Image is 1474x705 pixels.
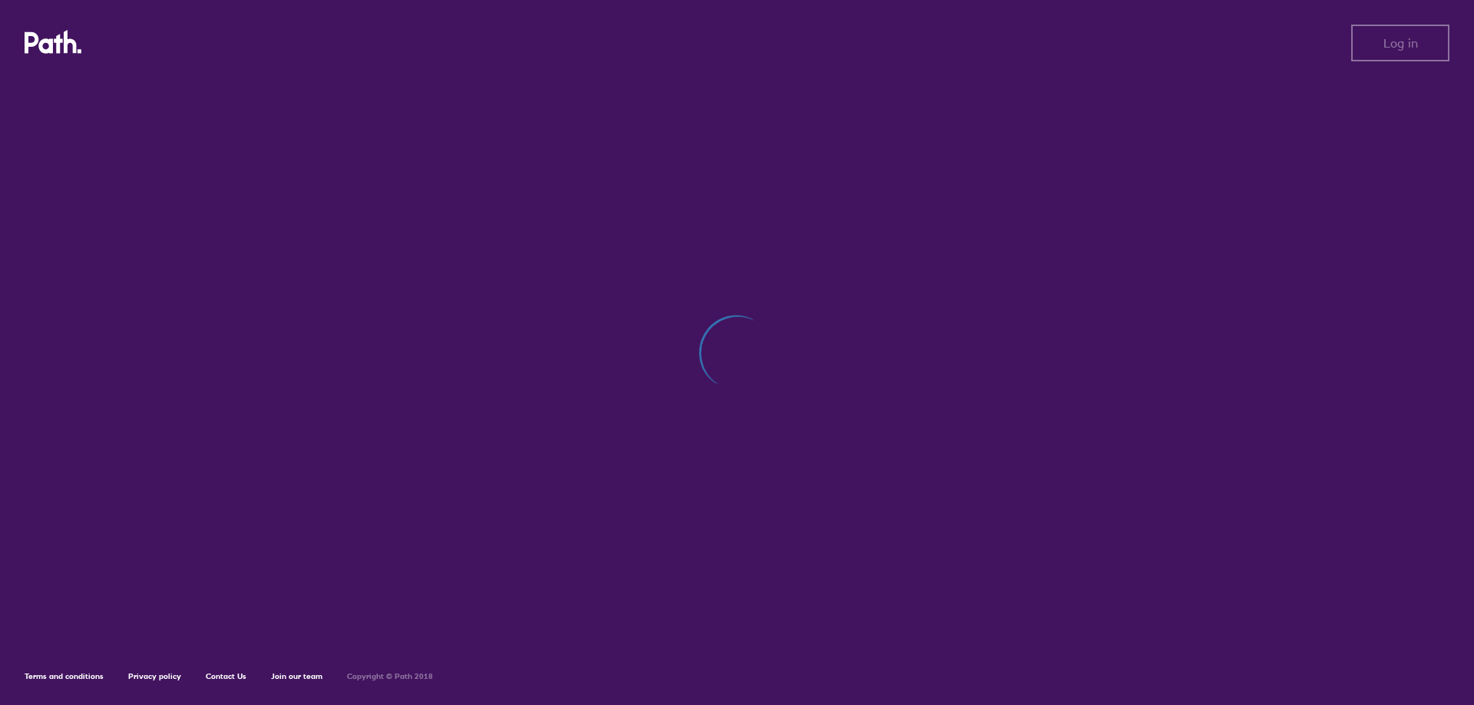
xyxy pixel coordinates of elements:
[1351,25,1449,61] button: Log in
[128,671,181,681] a: Privacy policy
[1383,36,1418,50] span: Log in
[206,671,246,681] a: Contact Us
[347,672,433,681] h6: Copyright © Path 2018
[271,671,322,681] a: Join our team
[25,671,104,681] a: Terms and conditions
